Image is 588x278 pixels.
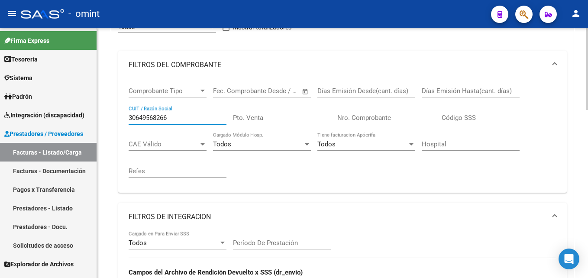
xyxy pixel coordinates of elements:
input: Start date [213,87,241,95]
span: Prestadores / Proveedores [4,129,83,139]
span: Integración (discapacidad) [4,110,84,120]
span: - omint [68,4,100,23]
div: Open Intercom Messenger [559,249,579,269]
button: Open calendar [300,87,310,97]
mat-icon: person [571,8,581,19]
span: Todos [213,140,231,148]
div: FILTROS DEL COMPROBANTE [118,79,567,193]
span: Sistema [4,73,32,83]
strong: Campos del Archivo de Rendición Devuelto x SSS (dr_envio) [129,268,303,276]
span: Explorador de Archivos [4,259,74,269]
span: Todos [129,239,147,247]
span: Tesorería [4,55,38,64]
mat-panel-title: FILTROS DEL COMPROBANTE [129,60,546,70]
mat-icon: menu [7,8,17,19]
span: Todos [317,140,336,148]
span: Firma Express [4,36,49,45]
mat-expansion-panel-header: FILTROS DE INTEGRACION [118,203,567,231]
span: CAE Válido [129,140,199,148]
span: Padrón [4,92,32,101]
mat-expansion-panel-header: FILTROS DEL COMPROBANTE [118,51,567,79]
mat-panel-title: FILTROS DE INTEGRACION [129,212,546,222]
input: End date [249,87,291,95]
span: Comprobante Tipo [129,87,199,95]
